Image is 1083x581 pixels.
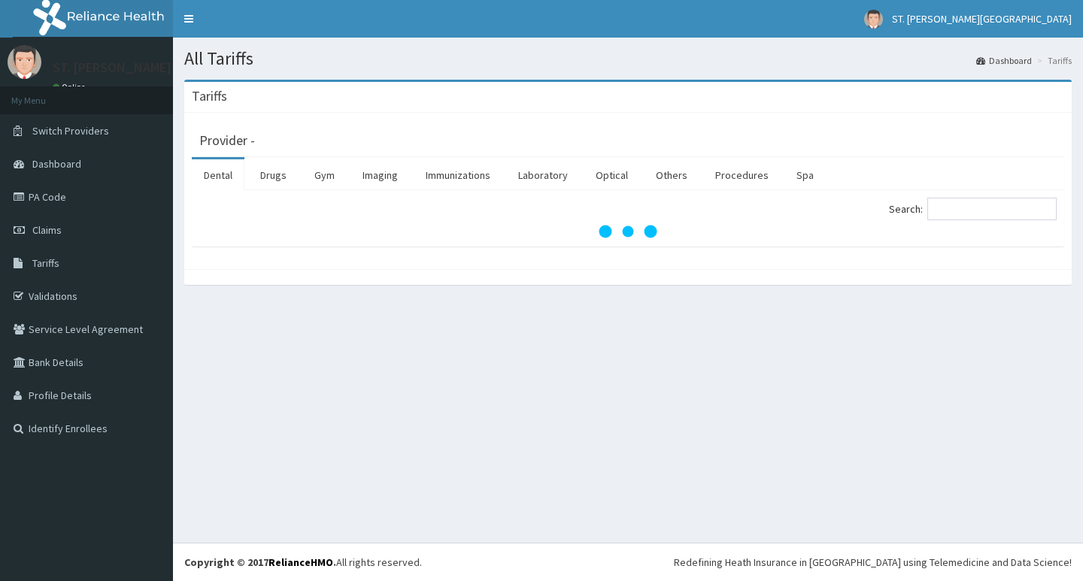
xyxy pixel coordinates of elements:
[892,12,1072,26] span: ST. [PERSON_NAME][GEOGRAPHIC_DATA]
[703,159,781,191] a: Procedures
[32,124,109,138] span: Switch Providers
[53,61,296,74] p: ST. [PERSON_NAME][GEOGRAPHIC_DATA]
[506,159,580,191] a: Laboratory
[192,89,227,103] h3: Tariffs
[268,555,333,569] a: RelianceHMO
[674,555,1072,570] div: Redefining Heath Insurance in [GEOGRAPHIC_DATA] using Telemedicine and Data Science!
[32,157,81,171] span: Dashboard
[248,159,299,191] a: Drugs
[32,256,59,270] span: Tariffs
[8,45,41,79] img: User Image
[584,159,640,191] a: Optical
[864,10,883,29] img: User Image
[927,198,1057,220] input: Search:
[784,159,826,191] a: Spa
[1033,54,1072,67] li: Tariffs
[192,159,244,191] a: Dental
[644,159,699,191] a: Others
[184,49,1072,68] h1: All Tariffs
[173,543,1083,581] footer: All rights reserved.
[199,134,255,147] h3: Provider -
[350,159,410,191] a: Imaging
[598,201,658,262] svg: audio-loading
[184,555,336,569] strong: Copyright © 2017 .
[302,159,347,191] a: Gym
[53,82,89,92] a: Online
[889,198,1057,220] label: Search:
[414,159,502,191] a: Immunizations
[32,223,62,237] span: Claims
[976,54,1032,67] a: Dashboard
